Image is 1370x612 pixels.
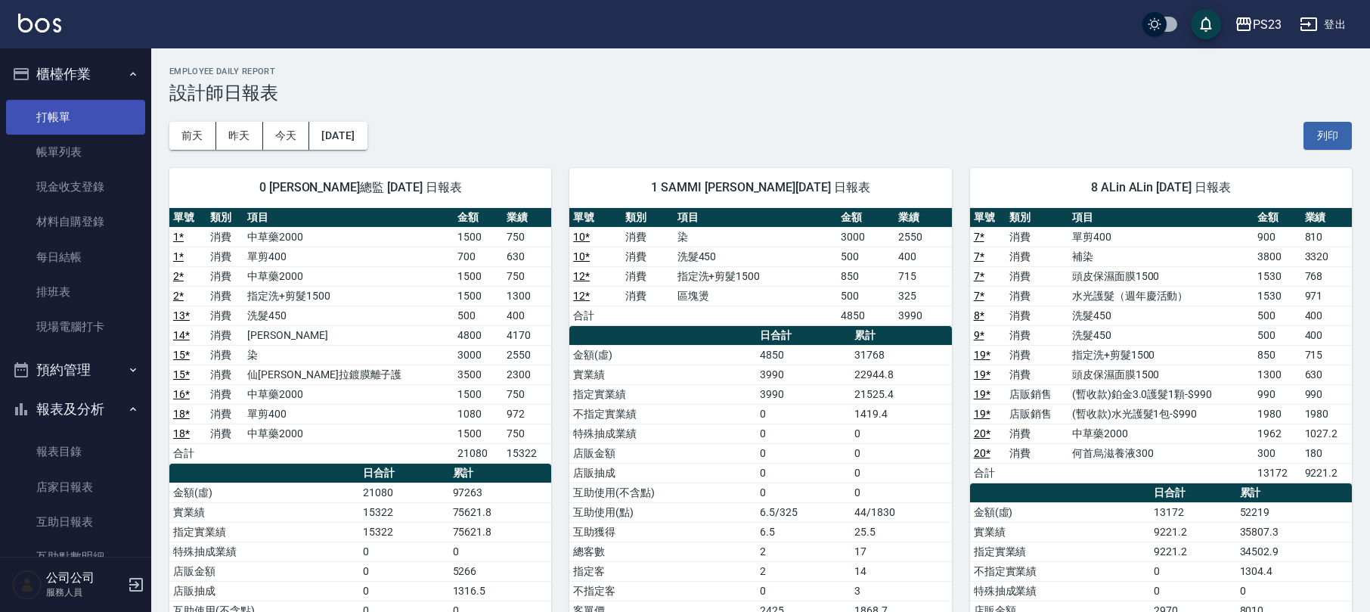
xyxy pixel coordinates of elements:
a: 每日結帳 [6,240,145,275]
td: 金額(虛) [169,483,359,502]
td: 2550 [503,345,552,365]
td: 31768 [851,345,952,365]
a: 互助日報表 [6,505,145,539]
button: 昨天 [216,122,263,150]
td: 500 [454,306,503,325]
td: 何首烏滋養液300 [1068,443,1254,463]
th: 業績 [503,208,552,228]
td: 互助獲得 [569,522,756,542]
h5: 公司公司 [46,570,123,586]
th: 單號 [169,208,206,228]
td: 4850 [756,345,851,365]
th: 類別 [1006,208,1068,228]
td: 指定實業績 [569,384,756,404]
th: 項目 [1068,208,1254,228]
td: 972 [503,404,552,424]
td: 990 [1301,384,1352,404]
td: 9221.2 [1150,542,1235,561]
td: 指定洗+剪髮1500 [674,266,838,286]
td: 768 [1301,266,1352,286]
td: 洗髮450 [1068,325,1254,345]
td: 區塊燙 [674,286,838,306]
th: 金額 [837,208,894,228]
td: 消費 [206,325,243,345]
td: 1962 [1254,424,1301,443]
td: 3990 [756,365,851,384]
td: 2 [756,561,851,581]
td: 金額(虛) [970,502,1151,522]
td: 3320 [1301,247,1352,266]
h3: 設計師日報表 [169,82,1352,104]
button: 今天 [263,122,310,150]
td: 消費 [1006,266,1068,286]
td: 指定洗+剪髮1500 [243,286,454,306]
td: 仙[PERSON_NAME]拉鍍膜離子護 [243,365,454,384]
h2: Employee Daily Report [169,67,1352,76]
table: a dense table [169,208,551,464]
td: 6.5 [756,522,851,542]
td: 0 [756,404,851,424]
td: 1500 [454,384,503,404]
td: 900 [1254,227,1301,247]
td: 不指定實業績 [970,561,1151,581]
td: 頭皮保濕面膜1500 [1068,365,1254,384]
div: PS23 [1253,15,1282,34]
td: 店販抽成 [169,581,359,601]
td: 715 [894,266,952,286]
td: 630 [1301,365,1352,384]
td: 實業績 [169,502,359,522]
td: 1980 [1301,404,1352,424]
td: 1500 [454,227,503,247]
td: 染 [674,227,838,247]
a: 現場電腦打卡 [6,309,145,344]
img: Logo [18,14,61,33]
td: 店販銷售 [1006,384,1068,404]
td: 消費 [1006,365,1068,384]
td: 指定實業績 [970,542,1151,561]
td: 3 [851,581,952,601]
td: 750 [503,424,552,443]
td: 消費 [206,227,243,247]
td: 指定客 [569,561,756,581]
a: 互助點數明細 [6,539,145,574]
td: 店販金額 [569,443,756,463]
td: 15322 [359,522,449,542]
td: 消費 [1006,227,1068,247]
td: 9221.2 [1301,463,1352,483]
td: 互助使用(點) [569,502,756,522]
td: 補染 [1068,247,1254,266]
td: 合計 [169,443,206,463]
th: 累計 [449,464,552,483]
td: 0 [756,443,851,463]
td: 25.5 [851,522,952,542]
td: 5266 [449,561,552,581]
a: 帳單列表 [6,135,145,169]
td: 750 [503,227,552,247]
td: 消費 [206,424,243,443]
a: 材料自購登錄 [6,204,145,239]
td: 3000 [454,345,503,365]
td: 0 [359,581,449,601]
td: 97263 [449,483,552,502]
td: 洗髮450 [1068,306,1254,325]
td: 21080 [359,483,449,502]
td: 互助使用(不含點) [569,483,756,502]
td: 0 [449,542,552,561]
th: 日合計 [359,464,449,483]
td: 0 [851,463,952,483]
td: 單剪400 [243,247,454,266]
th: 項目 [243,208,454,228]
td: 消費 [206,404,243,424]
th: 日合計 [1150,483,1235,503]
td: 中草藥2000 [1068,424,1254,443]
td: 9221.2 [1150,522,1235,542]
td: 中草藥2000 [243,424,454,443]
td: 消費 [206,345,243,365]
td: 0 [1150,581,1235,601]
td: 不指定客 [569,581,756,601]
td: 消費 [1006,286,1068,306]
td: 500 [837,286,894,306]
button: [DATE] [309,122,367,150]
th: 金額 [454,208,503,228]
td: 合計 [970,463,1006,483]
